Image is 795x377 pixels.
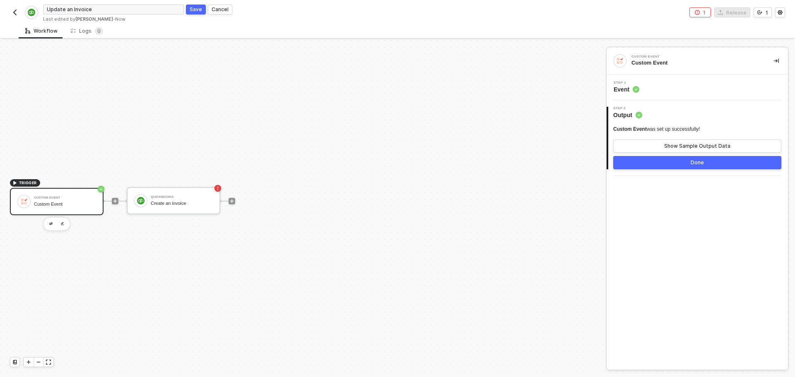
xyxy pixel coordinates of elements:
img: edit-cred [61,222,64,226]
div: was set up successfully! [613,126,700,133]
span: icon-error-page [214,185,221,192]
button: 1 [689,7,711,17]
div: Create an invoice [151,201,213,206]
img: icon [20,198,28,205]
div: Custom Event [34,196,96,199]
div: 1 [766,9,768,16]
span: icon-play [229,199,234,204]
span: Event [614,85,639,94]
span: icon-minus [36,360,41,365]
div: Logs [71,27,103,35]
button: Cancel [208,5,232,14]
span: icon-play [26,360,31,365]
span: icon-error-page [695,10,700,15]
button: Save [186,5,206,14]
span: icon-play [113,199,118,204]
span: Step 1 [614,81,639,84]
span: Custom Event [613,126,647,132]
div: Custom Event [631,59,761,67]
span: Output [613,111,642,119]
input: Please enter a title [43,5,184,14]
div: Step 2Output Custom Eventwas set up successfully!Show Sample Output DataDone [607,107,788,169]
div: Custom Event [631,55,756,58]
img: back [12,9,18,16]
div: Workflow [25,28,58,34]
button: edit-cred [58,219,67,229]
button: Show Sample Output Data [613,139,781,153]
span: icon-expand [46,360,51,365]
span: Step 2 [613,107,642,110]
div: Done [691,159,704,166]
img: icon [137,197,145,204]
div: Custom Event [34,202,96,207]
button: back [10,7,20,17]
span: icon-settings [778,10,783,15]
button: edit-cred [46,219,56,229]
span: icon-success-page [98,186,104,192]
div: QuickBooks [151,195,213,199]
button: 1 [754,7,772,17]
img: integration-icon [28,9,35,16]
div: Cancel [212,6,229,13]
div: 1 [703,9,706,16]
img: integration-icon [616,57,624,65]
div: Save [190,6,202,13]
div: Show Sample Output Data [664,143,730,149]
sup: 0 [95,27,103,35]
img: edit-cred [49,222,53,225]
div: Step 1Event [607,81,788,94]
span: icon-collapse-right [774,58,779,63]
span: TRIGGER [19,180,37,186]
button: Done [613,156,781,169]
span: [PERSON_NAME] [75,16,113,22]
span: icon-play [12,180,17,185]
div: Last edited by - Now [43,16,397,22]
button: Release [714,7,750,17]
span: icon-versioning [757,10,762,15]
